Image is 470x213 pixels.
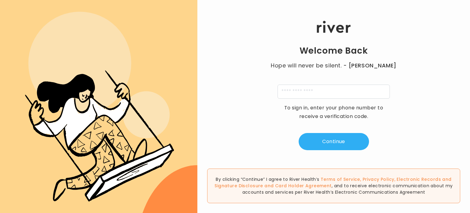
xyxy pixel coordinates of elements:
span: - [PERSON_NAME] [343,61,397,70]
span: , , and [214,176,451,189]
a: Card Holder Agreement [275,183,332,189]
p: Hope will never be silent. [265,61,403,70]
a: Privacy Policy [363,176,394,182]
p: To sign in, enter your phone number to receive a verification code. [280,104,387,121]
div: By clicking “Continue” I agree to River Health’s [207,169,460,203]
span: , and to receive electronic communication about my accounts and services per River Health’s Elect... [242,183,453,195]
a: Electronic Records and Signature Disclosure [214,176,451,189]
button: Continue [299,133,369,150]
a: Terms of Service [321,176,360,182]
h1: Welcome Back [300,45,368,56]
